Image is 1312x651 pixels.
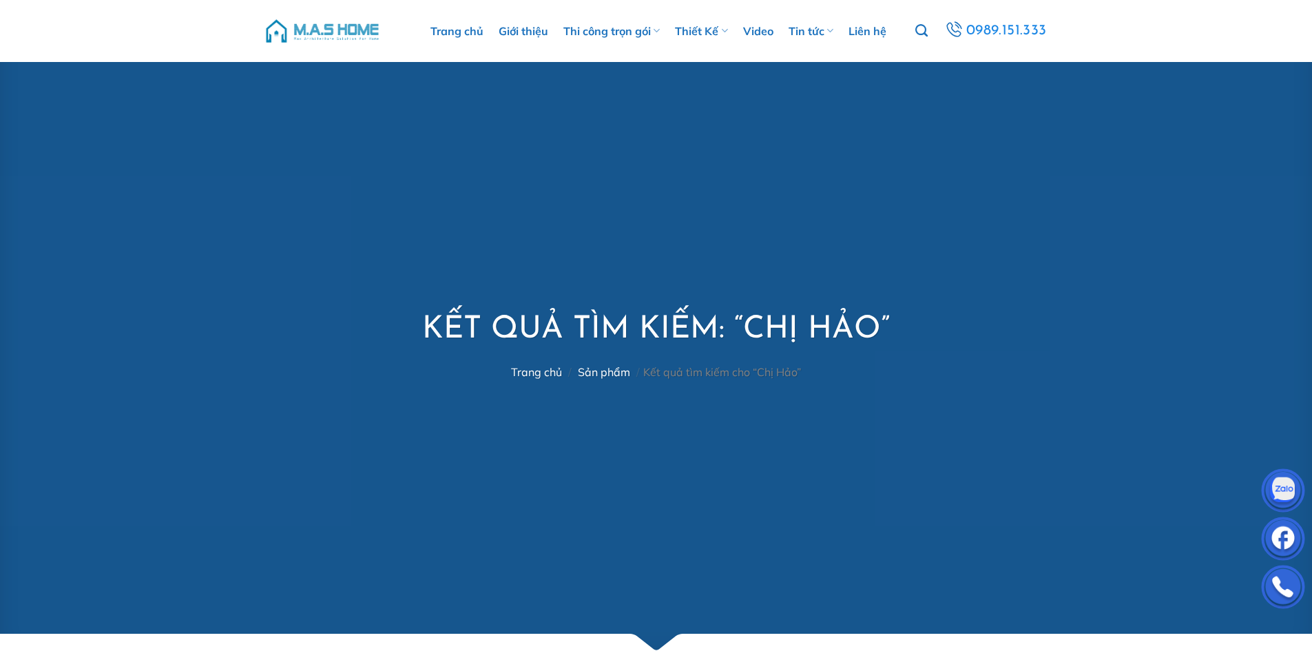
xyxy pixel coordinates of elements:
a: Trang chủ [511,365,562,379]
a: Tìm kiếm [915,17,928,45]
a: Thiết Kế [675,10,727,52]
a: Sản phẩm [578,365,630,379]
a: Trang chủ [430,10,483,52]
a: Giới thiệu [499,10,548,52]
a: Video [743,10,773,52]
a: 0989.151.333 [943,19,1048,43]
a: Liên hệ [848,10,886,52]
span: 0989.151.333 [966,19,1047,43]
span: / [636,365,640,379]
nav: Kết quả tìm kiếm cho “Chị Hảo” [422,366,890,379]
a: Tin tức [789,10,833,52]
img: Phone [1262,568,1304,610]
img: Zalo [1262,472,1304,513]
img: M.A.S HOME – Tổng Thầu Thiết Kế Và Xây Nhà Trọn Gói [264,10,381,52]
a: Thi công trọn gói [563,10,660,52]
h1: Kết quả tìm kiếm: “Chị Hảo” [422,310,890,351]
span: / [568,365,572,379]
img: Facebook [1262,520,1304,561]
